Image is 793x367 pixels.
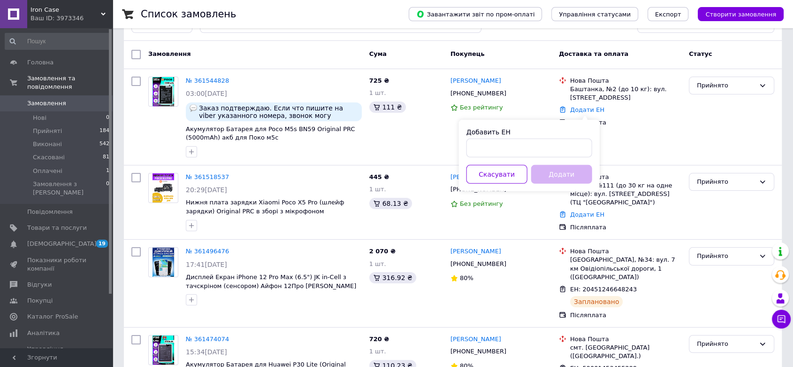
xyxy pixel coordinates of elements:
div: [PHONE_NUMBER] [449,183,508,195]
a: Створити замовлення [688,10,784,17]
div: 316.92 ₴ [369,272,416,283]
span: Покупці [27,297,53,305]
span: Повідомлення [27,208,73,216]
span: 20:29[DATE] [186,186,227,194]
span: Виконані [33,140,62,148]
a: Додати ЕН [570,106,604,113]
div: Прийнято [697,81,755,91]
div: Ваш ID: 3973346 [30,14,113,23]
span: Експорт [655,11,681,18]
span: Покупець [450,50,485,57]
span: Доставка та оплата [559,50,628,57]
a: № 361544828 [186,77,229,84]
span: 1 шт. [369,186,386,193]
span: Каталог ProSale [27,312,78,321]
input: Пошук [5,33,110,50]
span: 1 шт. [369,348,386,355]
span: Без рейтингу [460,200,503,207]
span: ЕН: 20451246648243 [570,286,637,293]
button: Скасувати [466,165,527,184]
div: Післяплата [570,223,681,232]
div: смт. [GEOGRAPHIC_DATA] ([GEOGRAPHIC_DATA].) [570,344,681,360]
a: Нижня плата зарядки Xiaomi Poco X5 Pro (шлейф зарядки) Original PRC в зборі з мікрофоном [186,199,344,215]
img: Фото товару [152,77,175,106]
img: Фото товару [152,248,175,277]
span: Без рейтингу [460,104,503,111]
span: Показники роботи компанії [27,256,87,273]
a: [PERSON_NAME] [450,77,501,86]
button: Створити замовлення [698,7,784,21]
div: Післяплата [570,118,681,127]
span: 0 [106,180,109,197]
span: Замовлення та повідомлення [27,74,113,91]
div: [GEOGRAPHIC_DATA], №34: вул. 7 км Овідіопільської дороги, 1 ([GEOGRAPHIC_DATA]) [570,256,681,281]
div: Нова Пошта [570,173,681,181]
span: Відгуки [27,281,52,289]
div: Баштанка, №2 (до 10 кг): вул. [STREET_ADDRESS] [570,85,681,102]
span: 19 [96,240,108,248]
div: Заплановано [570,296,623,307]
div: Нова Пошта [570,247,681,256]
button: Завантажити звіт по пром-оплаті [409,7,542,21]
span: 1 шт. [369,89,386,96]
span: Управління статусами [559,11,631,18]
span: Заказ подтверждаю. Если что пишите на viber указанного номера, звонок могу пропустить [199,104,358,119]
a: Фото товару [148,173,178,203]
span: Нові [33,114,46,122]
button: Управління статусами [551,7,638,21]
span: 0 [106,114,109,122]
div: Прийнято [697,339,755,349]
a: Дисплей Екран iPhone 12 Pro Max (6.5") JK in-Cell з тачскріном (сенсором) Айфон 12Про [PERSON_NAM... [186,273,356,298]
a: Акумулятор Батарея для Poco M5s BN59 Original PRC (5000mAh) акб для Поко м5с [186,125,355,141]
span: 725 ₴ [369,77,389,84]
div: [PHONE_NUMBER] [449,345,508,358]
span: Cума [369,50,387,57]
span: 184 [99,127,109,135]
span: 2 070 ₴ [369,248,396,255]
a: [PERSON_NAME] [450,247,501,256]
div: Нова Пошта [570,335,681,344]
button: Експорт [648,7,689,21]
span: 720 ₴ [369,336,389,343]
span: 15:34[DATE] [186,348,227,356]
span: 81 [103,153,109,162]
div: [PHONE_NUMBER] [449,87,508,100]
div: Післяплата [570,311,681,320]
span: 1 [106,167,109,175]
a: [PERSON_NAME] [450,173,501,182]
div: 111 ₴ [369,102,406,113]
a: № 361474074 [186,336,229,343]
a: № 361518537 [186,173,229,180]
span: Аналітика [27,329,60,337]
span: 542 [99,140,109,148]
span: Замовлення [27,99,66,108]
span: Завантажити звіт по пром-оплаті [416,10,534,18]
a: [PERSON_NAME] [450,335,501,344]
span: Створити замовлення [705,11,776,18]
span: Статус [689,50,712,57]
span: Головна [27,58,53,67]
span: 445 ₴ [369,173,389,180]
span: Прийняті [33,127,62,135]
span: Замовлення з [PERSON_NAME] [33,180,106,197]
span: 80% [460,274,473,281]
div: Прийнято [697,251,755,261]
span: 17:41[DATE] [186,261,227,268]
a: Фото товару [148,77,178,107]
div: 68.13 ₴ [369,198,412,209]
label: Добавить ЕН [466,128,511,136]
span: Оплачені [33,167,62,175]
a: Фото товару [148,247,178,277]
a: Фото товару [148,335,178,365]
img: Фото товару [152,173,175,203]
span: Управління сайтом [27,345,87,362]
span: 1 шт. [369,260,386,267]
div: [PHONE_NUMBER] [449,258,508,270]
div: Прийнято [697,177,755,187]
span: Товари та послуги [27,224,87,232]
img: Фото товару [152,336,175,365]
span: [DEMOGRAPHIC_DATA] [27,240,97,248]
